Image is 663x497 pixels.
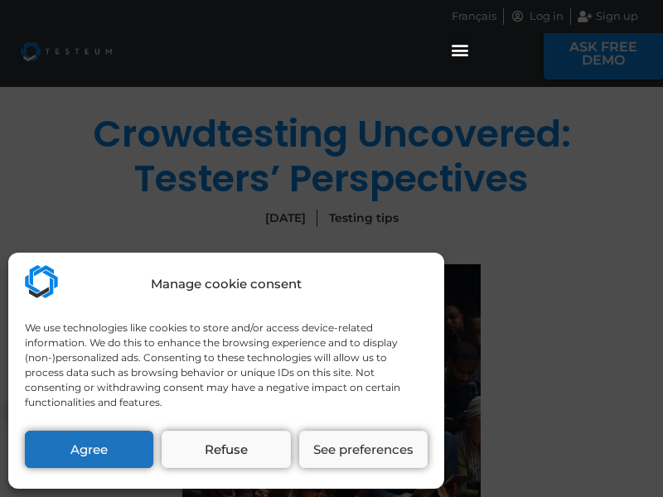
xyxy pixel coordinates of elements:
div: Menu Toggle [447,36,474,63]
button: Refuse [162,431,290,468]
div: We use technologies like cookies to store and/or access device-related information. We do this to... [25,321,426,410]
button: See preferences [299,431,428,468]
button: Agree [25,431,153,468]
img: Testeum.com - Application crowdtesting platform [25,265,58,298]
div: Manage cookie consent [151,275,302,294]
